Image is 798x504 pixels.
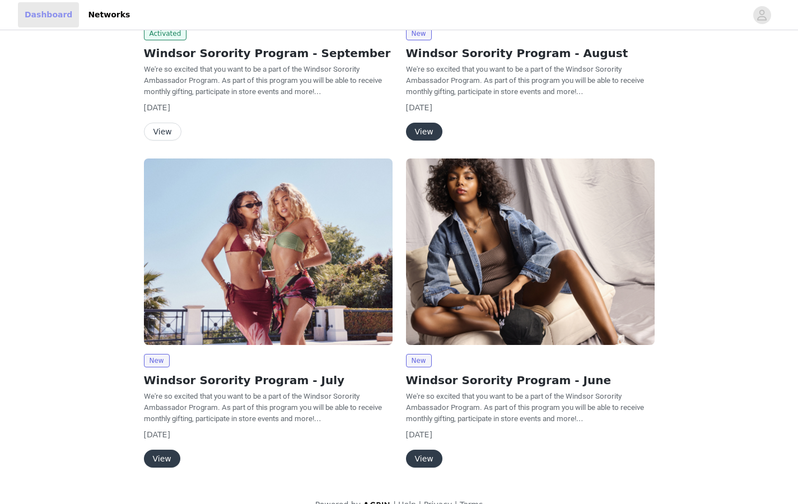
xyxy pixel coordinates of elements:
a: Dashboard [18,2,79,27]
a: View [144,128,181,136]
h2: Windsor Sorority Program - July [144,372,393,389]
img: Windsor [144,158,393,345]
img: Windsor [406,158,655,345]
button: View [406,123,442,141]
span: New [406,27,432,40]
span: We're so excited that you want to be a part of the Windsor Sorority Ambassador Program. As part o... [406,392,644,423]
h2: Windsor Sorority Program - August [406,45,655,62]
span: We're so excited that you want to be a part of the Windsor Sorority Ambassador Program. As part o... [406,65,644,96]
h2: Windsor Sorority Program - June [406,372,655,389]
span: [DATE] [144,430,170,439]
button: View [406,450,442,468]
a: View [144,455,180,463]
a: View [406,128,442,136]
span: Activated [144,27,187,40]
span: [DATE] [406,430,432,439]
span: New [144,354,170,367]
a: Networks [81,2,137,27]
button: View [144,123,181,141]
span: [DATE] [144,103,170,112]
h2: Windsor Sorority Program - September [144,45,393,62]
span: We're so excited that you want to be a part of the Windsor Sorority Ambassador Program. As part o... [144,392,382,423]
button: View [144,450,180,468]
a: View [406,455,442,463]
span: New [406,354,432,367]
span: We're so excited that you want to be a part of the Windsor Sorority Ambassador Program. As part o... [144,65,382,96]
div: avatar [757,6,767,24]
span: [DATE] [406,103,432,112]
